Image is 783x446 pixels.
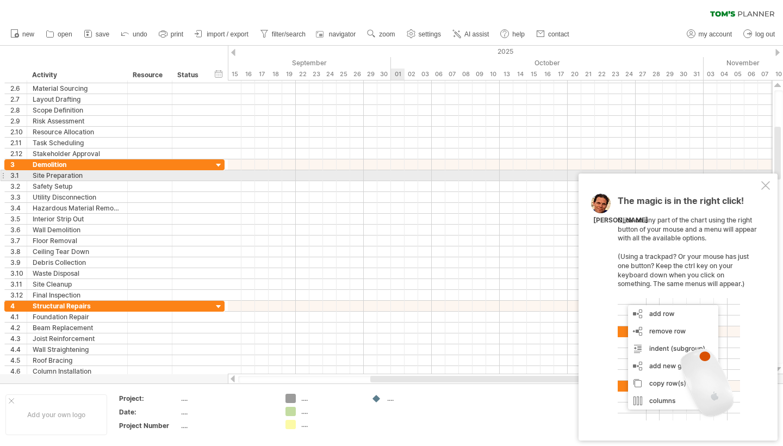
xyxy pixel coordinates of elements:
[296,69,309,80] div: Monday, 22 September 2025
[33,148,122,159] div: Stakeholder Approval
[622,69,636,80] div: Friday, 24 October 2025
[10,105,27,115] div: 2.8
[513,69,527,80] div: Tuesday, 14 October 2025
[33,355,122,366] div: Roof Bracing
[33,333,122,344] div: Joist Reinforcement
[473,69,486,80] div: Thursday, 9 October 2025
[10,323,27,333] div: 4.2
[171,30,183,38] span: print
[323,69,337,80] div: Wednesday, 24 September 2025
[405,69,418,80] div: Thursday, 2 October 2025
[676,69,690,80] div: Thursday, 30 October 2025
[554,69,568,80] div: Friday, 17 October 2025
[192,27,252,41] a: import / export
[337,69,350,80] div: Thursday, 25 September 2025
[10,83,27,94] div: 2.6
[379,30,395,38] span: zoom
[309,69,323,80] div: Tuesday, 23 September 2025
[391,57,704,69] div: October 2025
[228,69,241,80] div: Monday, 15 September 2025
[663,69,676,80] div: Wednesday, 29 October 2025
[744,69,758,80] div: Thursday, 6 November 2025
[404,27,444,41] a: settings
[22,30,34,38] span: new
[156,27,187,41] a: print
[33,246,122,257] div: Ceiling Tear Down
[498,27,528,41] a: help
[10,138,27,148] div: 2.11
[445,69,459,80] div: Tuesday, 7 October 2025
[486,69,500,80] div: Friday, 10 October 2025
[618,252,749,288] span: (Using a trackpad? Or your mouse has just one button? Keep the ctrl key on your keyboard down whe...
[33,170,122,181] div: Site Preparation
[118,27,151,41] a: undo
[301,420,361,429] div: ....
[10,148,27,159] div: 2.12
[731,69,744,80] div: Wednesday, 5 November 2025
[10,290,27,300] div: 3.12
[10,225,27,235] div: 3.6
[10,127,27,137] div: 2.10
[33,290,122,300] div: Final Inspection
[548,30,569,38] span: contact
[364,27,398,41] a: zoom
[33,94,122,104] div: Layout Drafting
[10,236,27,246] div: 3.7
[33,312,122,322] div: Foundation Repair
[207,30,248,38] span: import / export
[758,69,772,80] div: Friday, 7 November 2025
[568,69,581,80] div: Monday, 20 October 2025
[717,69,731,80] div: Tuesday, 4 November 2025
[684,27,735,41] a: my account
[741,27,778,41] a: log out
[33,127,122,137] div: Resource Allocation
[581,69,595,80] div: Tuesday, 21 October 2025
[257,27,309,41] a: filter/search
[10,203,27,213] div: 3.4
[269,69,282,80] div: Thursday, 18 September 2025
[301,407,361,416] div: ....
[33,214,122,224] div: Interior Strip Out
[43,27,76,41] a: open
[377,69,391,80] div: Tuesday, 30 September 2025
[33,181,122,191] div: Safety Setup
[10,257,27,268] div: 3.9
[500,69,513,80] div: Monday, 13 October 2025
[10,246,27,257] div: 3.8
[10,355,27,366] div: 4.5
[119,394,179,403] div: Project:
[92,57,391,69] div: September 2025
[33,236,122,246] div: Floor Removal
[450,27,492,41] a: AI assist
[33,257,122,268] div: Debris Collection
[690,69,704,80] div: Friday, 31 October 2025
[10,181,27,191] div: 3.2
[608,69,622,80] div: Thursday, 23 October 2025
[10,116,27,126] div: 2.9
[391,69,405,80] div: Wednesday, 1 October 2025
[704,69,717,80] div: Monday, 3 November 2025
[464,30,489,38] span: AI assist
[301,394,361,403] div: ....
[10,159,27,170] div: 3
[649,69,663,80] div: Tuesday, 28 October 2025
[10,214,27,224] div: 3.5
[177,70,201,80] div: Status
[33,301,122,311] div: Structural Repairs
[432,69,445,80] div: Monday, 6 October 2025
[595,69,608,80] div: Wednesday, 22 October 2025
[512,30,525,38] span: help
[33,105,122,115] div: Scope Definition
[636,69,649,80] div: Monday, 27 October 2025
[181,421,272,430] div: ....
[618,195,744,212] span: The magic is in the right click!
[699,30,732,38] span: my account
[58,30,72,38] span: open
[181,407,272,417] div: ....
[329,30,356,38] span: navigator
[133,70,166,80] div: Resource
[33,192,122,202] div: Utility Disconnection
[387,394,446,403] div: ....
[618,196,759,420] div: Click on any part of the chart using the right button of your mouse and a menu will appear with a...
[272,30,306,38] span: filter/search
